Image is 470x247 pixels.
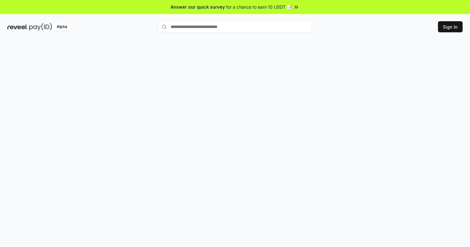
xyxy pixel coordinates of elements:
span: for a chance to earn 10 USDT 📝 [226,4,292,10]
span: Answer our quick survey [171,4,225,10]
div: Alpha [53,23,71,31]
img: reveel_dark [7,23,28,31]
img: pay_id [29,23,52,31]
button: Sign In [438,21,463,32]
